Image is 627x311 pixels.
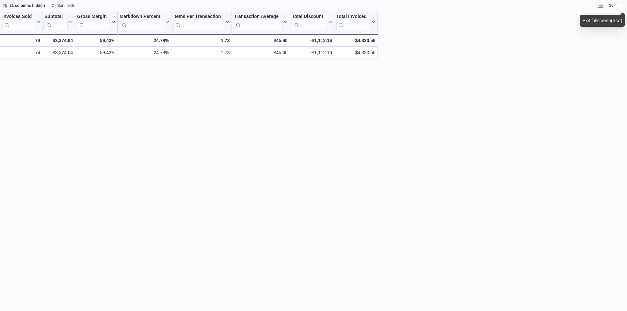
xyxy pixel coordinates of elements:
[120,14,164,30] div: Markdown Percent
[173,37,230,44] div: 1.73
[613,18,621,23] kbd: esc
[77,14,110,20] div: Gross Margin
[336,14,370,20] div: Total Invoiced
[234,14,282,30] div: Transaction Average
[173,14,225,20] div: Items Per Transaction
[2,14,35,30] div: Invoices Sold
[0,2,48,9] button: 21 columns hidden
[120,14,169,30] button: Markdown Percent
[583,17,622,24] div: Exit fullscreen ( )
[44,14,68,20] div: Subtotal
[234,49,287,56] div: $45.60
[57,3,75,8] span: Sort fields
[336,14,376,30] button: Total Invoiced
[77,49,115,56] div: 59.43%
[2,14,35,20] div: Invoices Sold
[120,37,169,44] div: 24.79%
[618,2,625,9] button: Exit fullscreen
[292,14,332,30] button: Total Discount
[336,14,370,30] div: Total Invoiced
[77,14,115,30] button: Gross Margin
[292,37,332,44] div: -$1,112.16
[173,14,230,30] button: Items Per Transaction
[44,14,68,30] div: Subtotal
[44,14,73,30] button: Subtotal
[607,2,615,9] button: Display options
[292,14,327,30] div: Total Discount
[336,37,376,44] div: $4,330.56
[336,49,376,56] div: $4,330.56
[292,49,332,56] div: -$1,112.16
[292,14,327,20] div: Total Discount
[120,14,164,20] div: Markdown Percent
[77,37,115,44] div: 59.43%
[234,37,287,44] div: $45.60
[44,49,73,56] div: $3,374.64
[9,3,45,8] span: 21 columns hidden
[44,37,73,44] div: $3,374.64
[2,49,40,56] div: 74
[77,14,110,30] div: Gross Margin
[234,14,287,30] button: Transaction Average
[173,14,225,30] div: Items Per Transaction
[234,14,282,20] div: Transaction Average
[48,2,77,9] button: Sort fields
[2,37,40,44] div: 74
[120,49,169,56] div: 24.79%
[2,14,40,30] button: Invoices Sold
[173,49,230,56] div: 1.73
[597,2,604,9] button: Keyboard shortcuts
